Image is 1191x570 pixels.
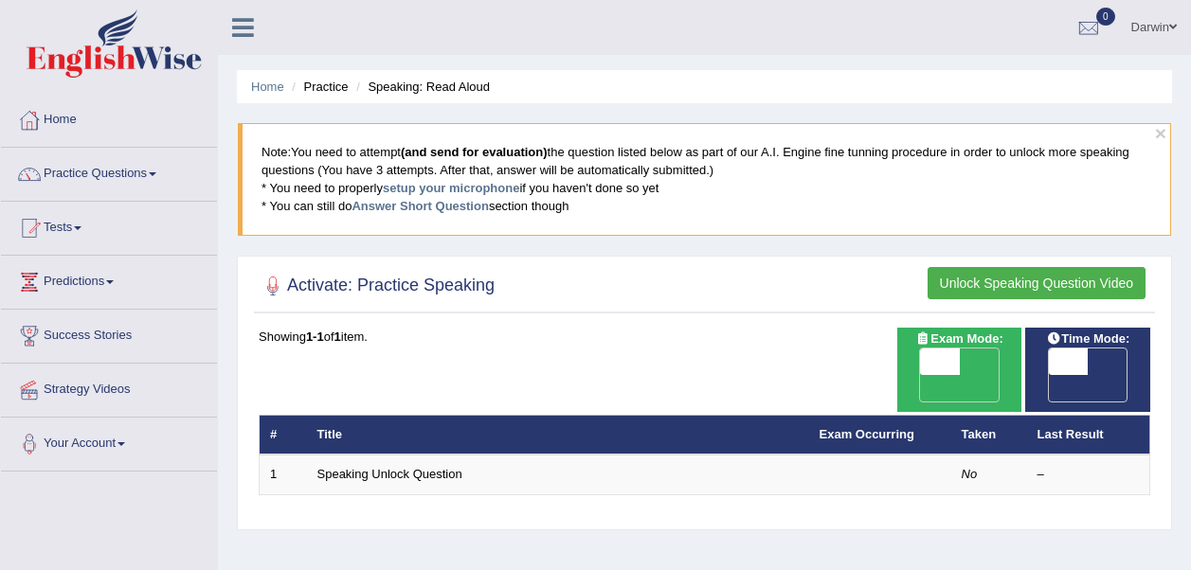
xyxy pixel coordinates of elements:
[317,467,462,481] a: Speaking Unlock Question
[259,328,1150,346] div: Showing of item.
[401,145,548,159] b: (and send for evaluation)
[1038,329,1137,348] span: Time Mode:
[251,80,284,94] a: Home
[383,181,519,195] a: setup your microphone
[352,78,490,96] li: Speaking: Read Aloud
[307,415,809,454] th: Title
[820,427,914,441] a: Exam Occurring
[1155,123,1166,143] button: ×
[897,328,1022,412] div: Show exams occurring in exams
[259,272,495,300] h2: Activate: Practice Speaking
[1038,466,1140,484] div: –
[352,199,488,213] a: Answer Short Question
[260,415,307,454] th: #
[1,364,217,411] a: Strategy Videos
[334,330,341,344] b: 1
[306,330,324,344] b: 1-1
[1,148,217,195] a: Practice Questions
[1027,415,1150,454] th: Last Result
[287,78,348,96] li: Practice
[908,329,1010,348] span: Exam Mode:
[951,415,1027,454] th: Taken
[1,94,217,141] a: Home
[1,310,217,357] a: Success Stories
[1,202,217,249] a: Tests
[262,145,291,159] span: Note:
[1,256,217,303] a: Predictions
[962,467,978,481] em: No
[260,454,307,494] td: 1
[1,418,217,465] a: Your Account
[928,267,1146,299] button: Unlock Speaking Question Video
[1096,8,1115,26] span: 0
[238,123,1171,235] blockquote: You need to attempt the question listed below as part of our A.I. Engine fine tunning procedure i...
